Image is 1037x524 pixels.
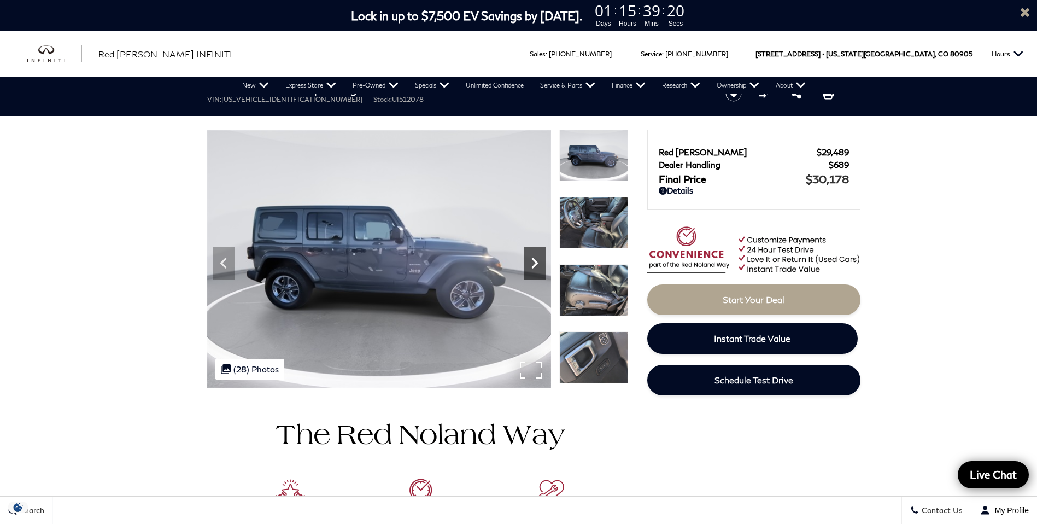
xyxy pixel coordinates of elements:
[665,3,686,18] span: 20
[768,77,814,94] a: About
[723,294,784,305] span: Start Your Deal
[593,19,614,28] span: Days
[1018,5,1032,19] a: Close
[659,147,817,157] span: Red [PERSON_NAME]
[351,9,582,22] span: Lock in up to $7,500 EV Savings by [DATE].
[532,77,604,94] a: Service & Parts
[641,19,662,28] span: Mins
[958,461,1029,488] a: Live Chat
[559,130,628,182] img: Used 2019 Sting-Gray Clearcoat Jeep Unlimited Sahara image 9
[714,375,793,385] span: Schedule Test Drive
[407,77,458,94] a: Specials
[207,130,551,388] img: Used 2019 Sting-Gray Clearcoat Jeep Unlimited Sahara image 9
[659,147,849,157] a: Red [PERSON_NAME] $29,489
[919,506,963,515] span: Contact Us
[659,160,829,170] span: Dealer Handling
[617,3,638,18] span: 15
[647,365,860,395] a: Schedule Test Drive
[964,468,1022,481] span: Live Chat
[817,147,849,157] span: $29,489
[559,264,628,316] img: Used 2019 Sting-Gray Clearcoat Jeep Unlimited Sahara image 11
[98,49,232,59] span: Red [PERSON_NAME] INFINITI
[234,77,277,94] a: New
[5,502,31,513] img: Opt-Out Icon
[17,506,44,515] span: Search
[708,77,768,94] a: Ownership
[614,2,617,19] span: :
[665,19,686,28] span: Secs
[98,48,232,61] a: Red [PERSON_NAME] INFINITI
[546,50,547,58] span: :
[530,50,546,58] span: Sales
[277,77,344,94] a: Express Store
[215,359,284,380] div: (28) Photos
[549,50,612,58] a: [PHONE_NUMBER]
[826,31,936,77] span: [US_STATE][GEOGRAPHIC_DATA],
[234,77,814,94] nav: Main Navigation
[755,31,824,77] span: [STREET_ADDRESS] •
[662,2,665,19] span: :
[641,50,662,58] span: Service
[659,160,849,170] a: Dealer Handling $689
[392,95,424,103] span: UI512078
[659,173,806,185] span: Final Price
[755,50,972,58] a: [STREET_ADDRESS] • [US_STATE][GEOGRAPHIC_DATA], CO 80905
[654,77,708,94] a: Research
[991,506,1029,515] span: My Profile
[344,77,407,94] a: Pre-Owned
[659,185,849,195] a: Details
[27,45,82,63] img: INFINITI
[559,197,628,249] img: Used 2019 Sting-Gray Clearcoat Jeep Unlimited Sahara image 10
[638,2,641,19] span: :
[659,172,849,185] a: Final Price $30,178
[986,31,1029,77] button: Open the hours dropdown
[938,31,948,77] span: CO
[950,31,972,77] span: 80905
[593,3,614,18] span: 01
[221,95,362,103] span: [US_VEHICLE_IDENTIFICATION_NUMBER]
[373,95,392,103] span: Stock:
[665,50,728,58] a: [PHONE_NUMBER]
[829,160,849,170] span: $689
[757,85,774,102] button: Compare Vehicle
[27,45,82,63] a: infiniti
[207,95,221,103] span: VIN:
[647,284,860,315] a: Start Your Deal
[641,3,662,18] span: 39
[524,247,546,280] div: Next
[806,172,849,185] span: $30,178
[662,50,664,58] span: :
[559,331,628,383] img: Used 2019 Sting-Gray Clearcoat Jeep Unlimited Sahara image 12
[714,333,790,343] span: Instant Trade Value
[647,323,858,354] a: Instant Trade Value
[5,502,31,513] section: Click to Open Cookie Consent Modal
[971,497,1037,524] button: Open user profile menu
[213,247,235,280] div: Previous
[458,77,532,94] a: Unlimited Confidence
[604,77,654,94] a: Finance
[617,19,638,28] span: Hours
